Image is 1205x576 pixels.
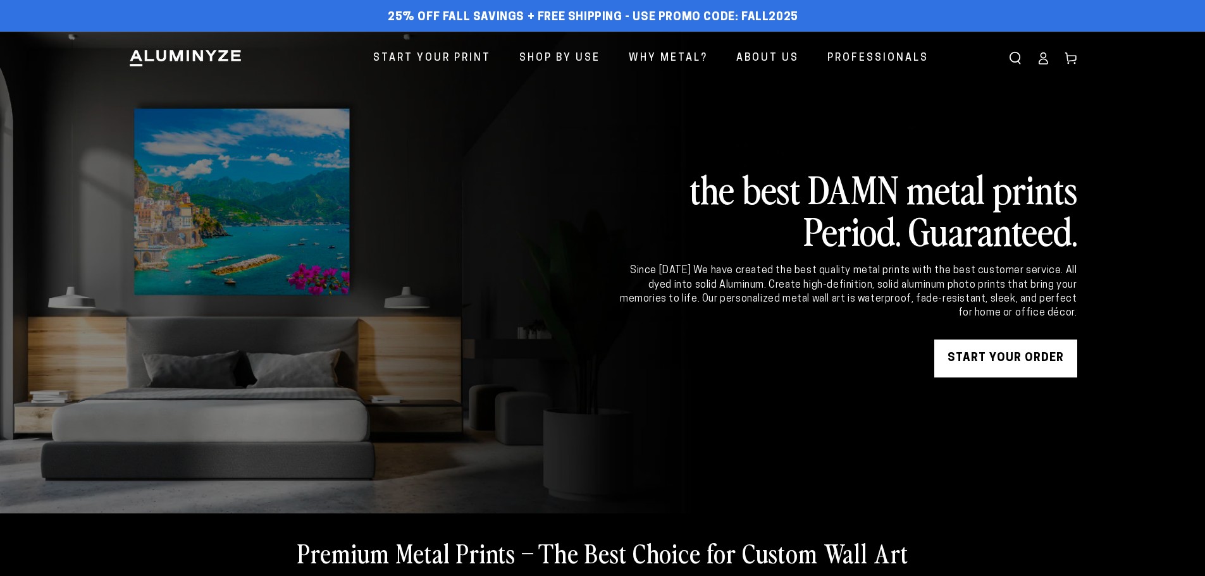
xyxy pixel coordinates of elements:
[510,42,610,75] a: Shop By Use
[1001,44,1029,72] summary: Search our site
[727,42,808,75] a: About Us
[818,42,938,75] a: Professionals
[827,49,929,68] span: Professionals
[618,264,1077,321] div: Since [DATE] We have created the best quality metal prints with the best customer service. All dy...
[128,49,242,68] img: Aluminyze
[388,11,798,25] span: 25% off FALL Savings + Free Shipping - Use Promo Code: FALL2025
[364,42,500,75] a: Start Your Print
[736,49,799,68] span: About Us
[297,536,908,569] h2: Premium Metal Prints – The Best Choice for Custom Wall Art
[619,42,717,75] a: Why Metal?
[629,49,708,68] span: Why Metal?
[519,49,600,68] span: Shop By Use
[934,340,1077,377] a: START YOUR Order
[618,168,1077,251] h2: the best DAMN metal prints Period. Guaranteed.
[373,49,491,68] span: Start Your Print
